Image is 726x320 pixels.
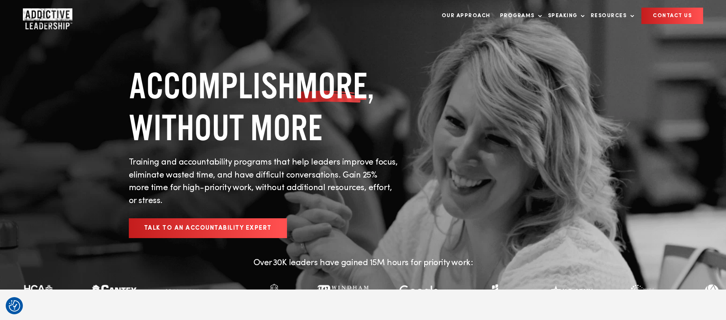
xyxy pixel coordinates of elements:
[129,218,287,238] a: Talk to an Accountability Expert
[9,300,20,312] img: Revisit consent button
[587,8,635,24] a: Resources
[438,8,494,24] a: Our Approach
[641,8,703,24] a: CONTACT US
[23,8,69,24] a: Home
[295,65,367,107] span: MORE
[129,65,399,149] h1: ACCOMPLISH , WITHOUT MORE
[496,8,542,24] a: Programs
[129,156,399,207] p: Training and accountability programs that help leaders improve focus, eliminate wasted time, and ...
[144,225,272,231] span: Talk to an Accountability Expert
[544,8,585,24] a: Speaking
[9,300,20,312] button: Consent Preferences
